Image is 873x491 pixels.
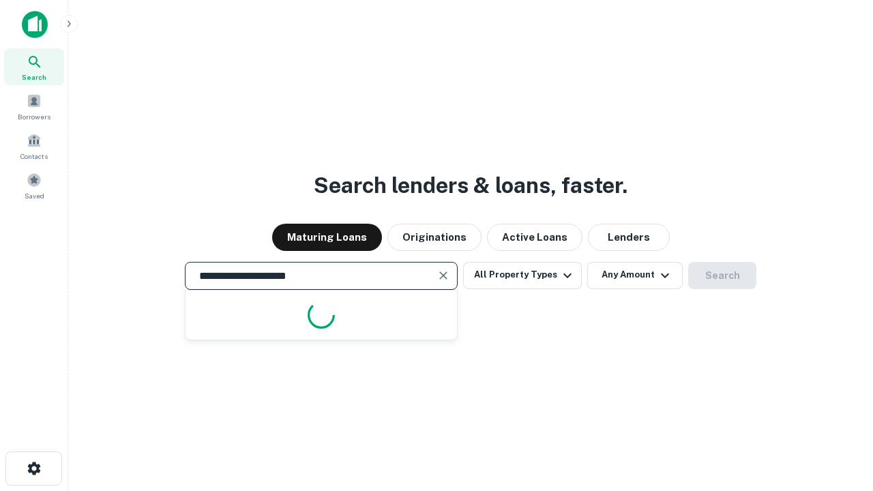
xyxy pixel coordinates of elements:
[588,224,670,251] button: Lenders
[463,262,582,289] button: All Property Types
[4,128,64,164] a: Contacts
[272,224,382,251] button: Maturing Loans
[587,262,683,289] button: Any Amount
[487,224,582,251] button: Active Loans
[4,48,64,85] a: Search
[22,72,46,83] span: Search
[20,151,48,162] span: Contacts
[314,169,627,202] h3: Search lenders & loans, faster.
[387,224,482,251] button: Originations
[805,382,873,447] iframe: Chat Widget
[4,88,64,125] a: Borrowers
[4,167,64,204] a: Saved
[434,266,453,285] button: Clear
[18,111,50,122] span: Borrowers
[22,11,48,38] img: capitalize-icon.png
[25,190,44,201] span: Saved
